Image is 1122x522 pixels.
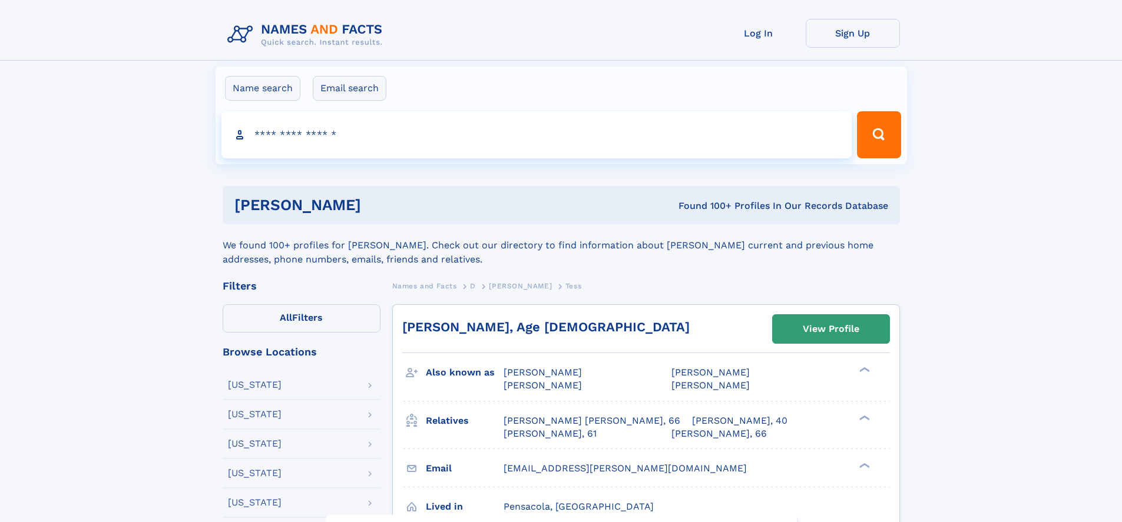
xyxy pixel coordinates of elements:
[402,320,690,334] a: [PERSON_NAME], Age [DEMOGRAPHIC_DATA]
[470,282,476,290] span: D
[504,501,654,512] span: Pensacola, [GEOGRAPHIC_DATA]
[565,282,581,290] span: Tess
[671,367,750,378] span: [PERSON_NAME]
[489,278,552,293] a: [PERSON_NAME]
[504,380,582,391] span: [PERSON_NAME]
[692,414,787,427] a: [PERSON_NAME], 40
[504,463,747,474] span: [EMAIL_ADDRESS][PERSON_NAME][DOMAIN_NAME]
[223,304,380,333] label: Filters
[228,468,282,478] div: [US_STATE]
[228,380,282,390] div: [US_STATE]
[228,410,282,419] div: [US_STATE]
[711,19,806,48] a: Log In
[806,19,900,48] a: Sign Up
[234,198,520,212] h1: [PERSON_NAME]
[280,312,292,323] span: All
[489,282,552,290] span: [PERSON_NAME]
[504,367,582,378] span: [PERSON_NAME]
[225,76,300,101] label: Name search
[470,278,476,293] a: D
[426,363,504,383] h3: Also known as
[223,281,380,291] div: Filters
[857,111,901,158] button: Search Button
[671,427,767,440] a: [PERSON_NAME], 66
[803,315,859,343] div: View Profile
[392,278,457,293] a: Names and Facts
[856,414,871,421] div: ❯
[773,315,889,343] a: View Profile
[228,439,282,448] div: [US_STATE]
[504,427,597,440] a: [PERSON_NAME], 61
[223,224,900,267] div: We found 100+ profiles for [PERSON_NAME]. Check out our directory to find information about [PERS...
[426,497,504,517] h3: Lived in
[856,366,871,374] div: ❯
[221,111,852,158] input: search input
[228,498,282,507] div: [US_STATE]
[519,200,888,212] div: Found 100+ Profiles In Our Records Database
[671,380,750,391] span: [PERSON_NAME]
[223,347,380,357] div: Browse Locations
[223,19,392,51] img: Logo Names and Facts
[426,411,504,431] h3: Relatives
[504,414,680,427] a: [PERSON_NAME] [PERSON_NAME], 66
[856,461,871,469] div: ❯
[426,458,504,478] h3: Email
[313,76,386,101] label: Email search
